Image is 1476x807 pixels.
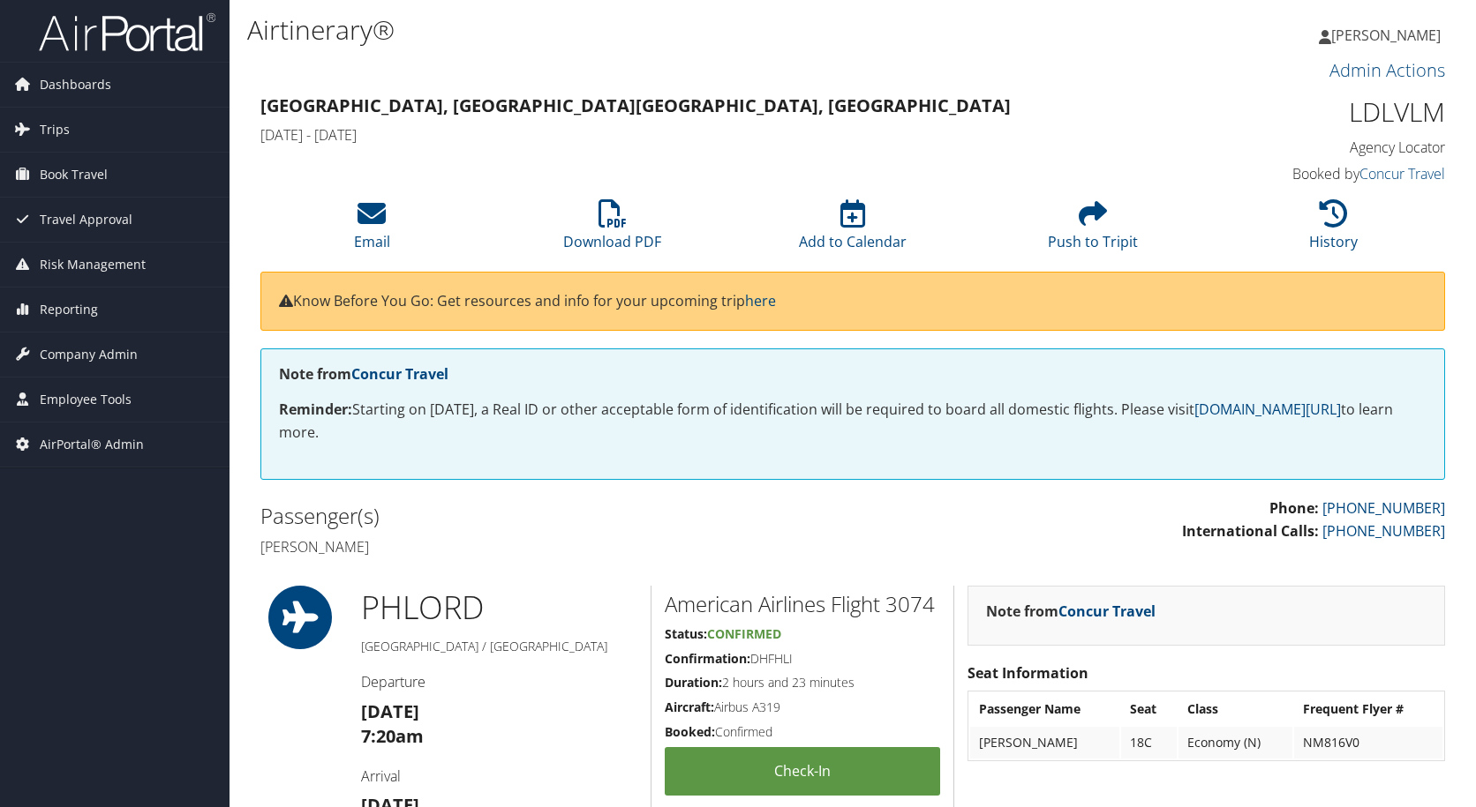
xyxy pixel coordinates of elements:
strong: Status: [665,625,707,642]
h4: Booked by [1169,164,1445,183]
th: Frequent Flyer # [1294,693,1442,725]
span: Risk Management [40,243,146,287]
td: 18C [1121,727,1177,758]
a: Check-in [665,747,940,796]
h4: Departure [361,672,637,691]
span: Travel Approval [40,198,132,242]
a: Download PDF [563,209,661,251]
h4: Agency Locator [1169,138,1445,157]
strong: Duration: [665,674,722,691]
td: Economy (N) [1179,727,1292,758]
h2: American Airlines Flight 3074 [665,589,940,619]
span: AirPortal® Admin [40,422,144,467]
th: Passenger Name [970,693,1119,725]
strong: Seat Information [968,663,1088,683]
a: [PHONE_NUMBER] [1322,498,1445,518]
a: [PERSON_NAME] [1319,9,1458,62]
a: [DOMAIN_NAME][URL] [1194,400,1341,419]
td: [PERSON_NAME] [970,727,1119,758]
img: airportal-logo.png [39,11,215,53]
strong: Phone: [1269,498,1319,518]
a: Admin Actions [1329,58,1445,82]
h5: Airbus A319 [665,699,940,716]
th: Seat [1121,693,1177,725]
h1: PHL ORD [361,586,637,630]
h4: [DATE] - [DATE] [260,125,1142,145]
strong: International Calls: [1182,521,1319,541]
a: Concur Travel [1058,602,1156,621]
a: [PHONE_NUMBER] [1322,521,1445,541]
strong: Note from [279,364,448,384]
h1: Airtinerary® [247,11,1055,49]
strong: [GEOGRAPHIC_DATA], [GEOGRAPHIC_DATA] [GEOGRAPHIC_DATA], [GEOGRAPHIC_DATA] [260,93,1011,117]
a: here [745,291,776,310]
a: Concur Travel [1359,164,1445,183]
a: Push to Tripit [1048,209,1138,251]
span: Reporting [40,288,98,332]
strong: [DATE] [361,699,419,723]
a: History [1309,209,1358,251]
strong: Confirmation: [665,650,750,667]
a: Add to Calendar [799,209,907,251]
span: Company Admin [40,333,138,377]
span: Confirmed [707,625,781,642]
h4: Arrival [361,766,637,786]
h5: DHFHLI [665,650,940,668]
th: Class [1179,693,1292,725]
span: Book Travel [40,153,108,197]
h1: LDLVLM [1169,93,1445,131]
h2: Passenger(s) [260,501,840,531]
h5: Confirmed [665,723,940,741]
a: Email [354,209,390,251]
span: Trips [40,108,70,152]
strong: 7:20am [361,724,424,748]
a: Concur Travel [351,364,448,384]
span: Dashboards [40,63,111,107]
strong: Booked: [665,723,715,740]
h4: [PERSON_NAME] [260,537,840,557]
span: [PERSON_NAME] [1331,26,1441,45]
p: Starting on [DATE], a Real ID or other acceptable form of identification will be required to boar... [279,399,1427,444]
strong: Aircraft: [665,699,714,715]
strong: Reminder: [279,400,352,419]
h5: 2 hours and 23 minutes [665,674,940,691]
strong: Note from [986,602,1156,621]
p: Know Before You Go: Get resources and info for your upcoming trip [279,290,1427,313]
h5: [GEOGRAPHIC_DATA] / [GEOGRAPHIC_DATA] [361,638,637,655]
td: NM816V0 [1294,727,1442,758]
span: Employee Tools [40,377,132,422]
